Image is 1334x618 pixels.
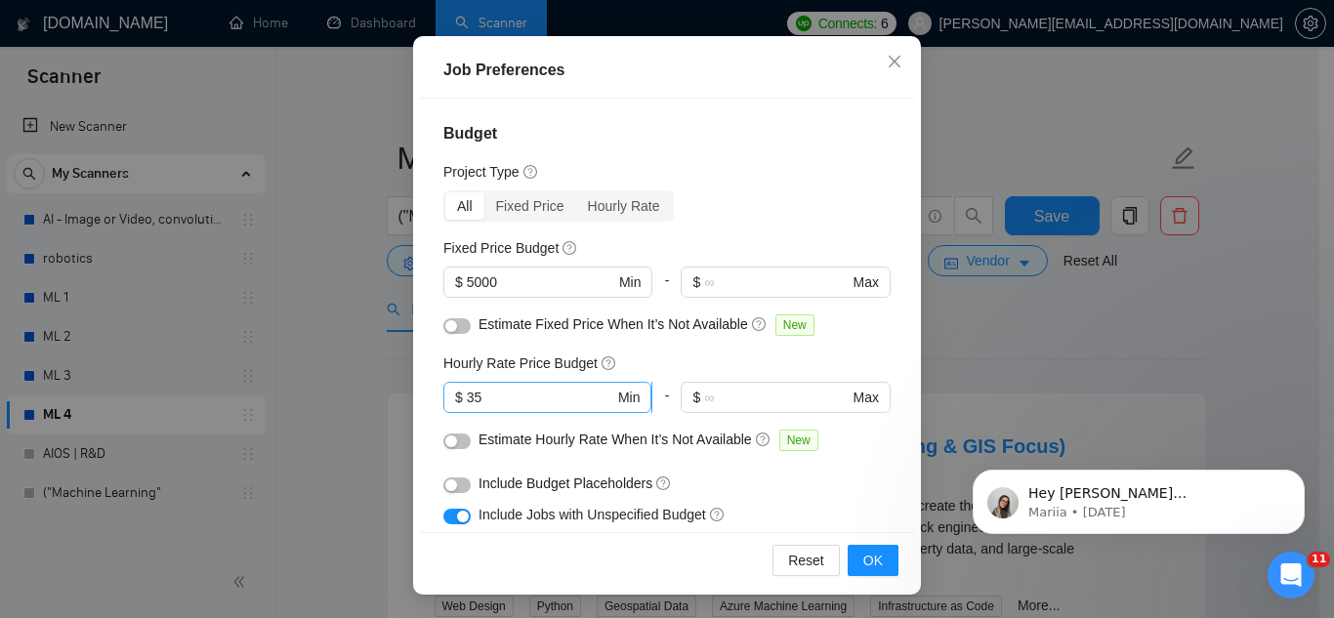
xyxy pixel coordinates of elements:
[576,192,672,220] div: Hourly Rate
[775,314,814,336] span: New
[443,122,891,145] h4: Budget
[704,271,849,293] input: ∞
[652,267,681,313] div: -
[443,352,598,374] h5: Hourly Rate Price Budget
[619,271,642,293] span: Min
[1268,552,1314,598] iframe: Intercom live chat
[484,192,576,220] div: Fixed Price
[443,59,891,82] div: Job Preferences
[656,475,672,491] span: question-circle
[710,507,726,522] span: question-circle
[602,355,617,371] span: question-circle
[467,271,615,293] input: 0
[779,430,818,451] span: New
[863,550,883,571] span: OK
[479,432,752,447] span: Estimate Hourly Rate When It’s Not Available
[704,387,849,408] input: ∞
[788,550,824,571] span: Reset
[692,271,700,293] span: $
[85,57,337,324] span: Hey [PERSON_NAME][EMAIL_ADDRESS][PERSON_NAME], Looks like your Upwork agency dtLabs ran out of co...
[455,271,463,293] span: $
[455,387,463,408] span: $
[479,316,748,332] span: Estimate Fixed Price When It’s Not Available
[652,382,681,429] div: -
[692,387,700,408] span: $
[443,237,559,259] h5: Fixed Price Budget
[563,240,578,256] span: question-circle
[868,36,921,89] button: Close
[752,316,768,332] span: question-circle
[479,475,652,491] span: Include Budget Placeholders
[443,161,520,183] h5: Project Type
[887,54,902,69] span: close
[772,545,840,576] button: Reset
[854,387,879,408] span: Max
[1308,552,1330,567] span: 11
[854,271,879,293] span: Max
[943,429,1334,565] iframe: Intercom notifications message
[85,75,337,93] p: Message from Mariia, sent 1d ago
[479,507,706,522] span: Include Jobs with Unspecified Budget
[523,164,539,180] span: question-circle
[848,545,898,576] button: OK
[445,192,484,220] div: All
[618,387,641,408] span: Min
[756,432,771,447] span: question-circle
[467,387,614,408] input: 0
